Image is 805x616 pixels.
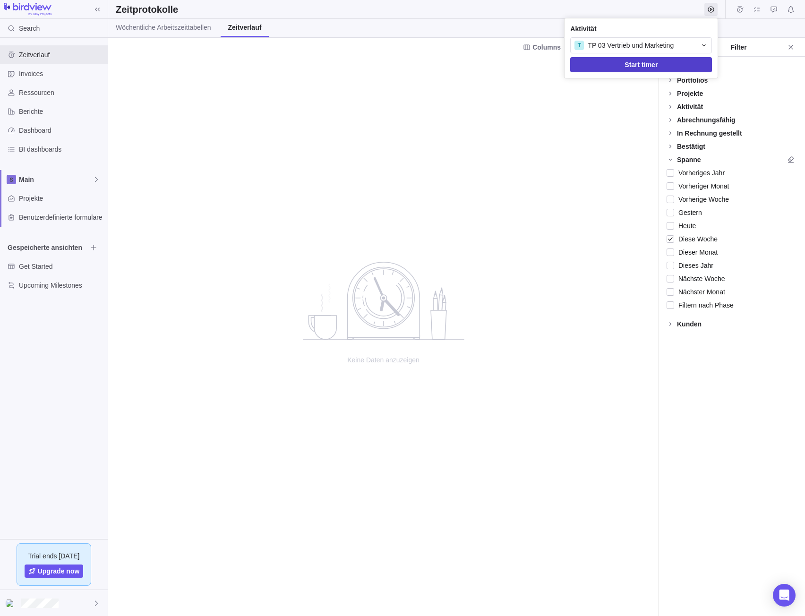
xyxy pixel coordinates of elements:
span: TP 03 Vertrieb und Marketing [588,41,674,50]
span: Start timer [570,57,712,72]
span: Start timer [625,59,658,70]
span: Aktivität [570,24,712,34]
span: Start timer [704,3,718,16]
div: T [574,41,584,50]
